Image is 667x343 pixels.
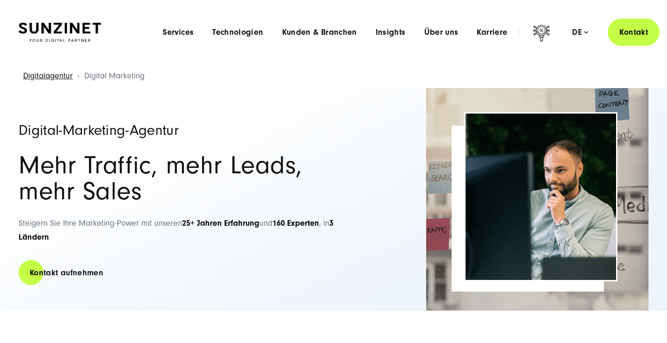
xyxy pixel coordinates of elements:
[212,28,263,37] a: Technologien
[608,19,660,46] a: Kontakt
[282,28,357,37] a: Kunden & Branchen
[466,114,616,280] img: Full-Service Digitalagentur SUNZINET - Digital Marketing
[163,28,194,37] a: Services
[272,218,319,228] strong: 160 Experten
[572,28,588,37] div: de
[19,23,101,42] img: SUNZINET Full Service Digital Agentur
[426,88,648,311] img: Full-Service Digitalagentur SUNZINET - Digital Marketing_2
[19,123,343,138] h1: Digital-Marketing-Agentur
[19,152,343,204] h2: Mehr Traffic, mehr Leads, mehr Sales
[424,28,459,37] a: Über uns
[84,71,145,81] span: Digital Marketing
[19,260,114,286] a: Kontakt aufnehmen
[23,71,73,81] a: Digitalagentur
[19,218,333,242] span: Steigern Sie Ihre Marketing-Power mit unseren und , in
[477,28,507,37] a: Karriere
[182,218,259,228] strong: 25+ Jahren Erfahrung
[376,28,406,37] a: Insights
